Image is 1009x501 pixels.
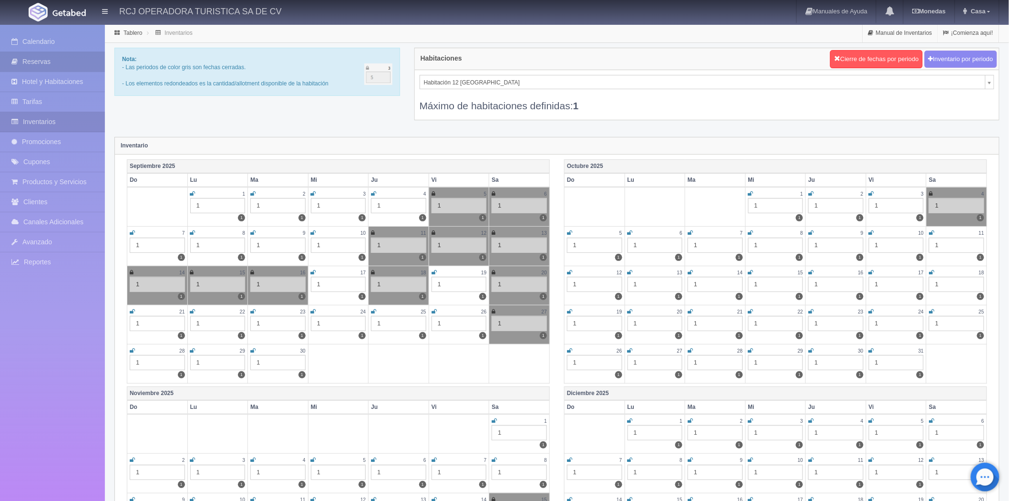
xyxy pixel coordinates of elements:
[977,332,984,339] label: 1
[861,418,864,424] small: 4
[619,230,622,236] small: 5
[432,238,487,253] div: 1
[685,173,746,187] th: Ma
[929,198,984,213] div: 1
[248,400,309,414] th: Ma
[544,418,547,424] small: 1
[303,191,306,197] small: 2
[677,270,682,275] small: 13
[130,316,185,331] div: 1
[489,173,550,187] th: Sa
[238,214,245,221] label: 1
[808,465,864,480] div: 1
[182,458,185,463] small: 2
[114,48,400,96] div: - Las periodos de color gris son fechas cerradas. - Los elementos redondeados es la cantidad/allo...
[688,425,743,440] div: 1
[856,332,864,339] label: 1
[421,309,426,314] small: 25
[929,238,984,253] div: 1
[736,293,743,300] label: 1
[856,371,864,378] label: 1
[869,198,924,213] div: 1
[617,309,622,314] small: 19
[617,348,622,354] small: 26
[122,56,137,63] b: Nota:
[925,51,997,68] button: Inventario por periodo
[182,230,185,236] small: 7
[918,230,924,236] small: 10
[567,316,622,331] div: 1
[861,191,864,197] small: 2
[675,441,682,449] label: 1
[929,277,984,292] div: 1
[127,386,550,400] th: Noviembre 2025
[240,348,245,354] small: 29
[489,400,550,414] th: Sa
[130,277,185,292] div: 1
[798,270,803,275] small: 15
[981,418,984,424] small: 6
[858,270,863,275] small: 16
[856,293,864,300] label: 1
[921,191,924,197] small: 3
[481,230,486,236] small: 12
[866,400,927,414] th: Vi
[736,441,743,449] label: 1
[737,348,742,354] small: 28
[364,63,392,85] img: cutoff.png
[419,332,426,339] label: 1
[187,400,248,414] th: Lu
[359,254,366,261] label: 1
[565,400,625,414] th: Do
[675,481,682,488] label: 1
[479,293,486,300] label: 1
[796,254,803,261] label: 1
[567,277,622,292] div: 1
[938,24,999,42] a: ¡Comienza aquí!
[736,371,743,378] label: 1
[912,8,946,15] b: Monedas
[858,309,863,314] small: 23
[737,270,742,275] small: 14
[544,458,547,463] small: 8
[615,481,622,488] label: 1
[737,309,742,314] small: 21
[565,386,987,400] th: Diciembre 2025
[300,270,305,275] small: 16
[748,277,803,292] div: 1
[369,400,429,414] th: Ju
[918,458,924,463] small: 12
[540,481,547,488] label: 1
[628,355,683,370] div: 1
[979,230,984,236] small: 11
[916,481,924,488] label: 1
[360,230,366,236] small: 10
[421,230,426,236] small: 11
[165,30,193,36] a: Inventarios
[863,24,937,42] a: Manual de Inventarios
[130,355,185,370] div: 1
[420,89,994,113] div: Máximo de habitaciones definidas:
[619,458,622,463] small: 7
[685,400,746,414] th: Ma
[359,481,366,488] label: 1
[419,481,426,488] label: 1
[240,309,245,314] small: 22
[801,191,803,197] small: 1
[680,418,682,424] small: 1
[190,238,246,253] div: 1
[299,293,306,300] label: 1
[540,254,547,261] label: 1
[861,230,864,236] small: 9
[745,400,806,414] th: Mi
[808,425,864,440] div: 1
[419,214,426,221] label: 1
[303,458,306,463] small: 4
[796,481,803,488] label: 1
[432,465,487,480] div: 1
[429,173,489,187] th: Vi
[628,465,683,480] div: 1
[360,270,366,275] small: 17
[801,418,803,424] small: 3
[492,277,547,292] div: 1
